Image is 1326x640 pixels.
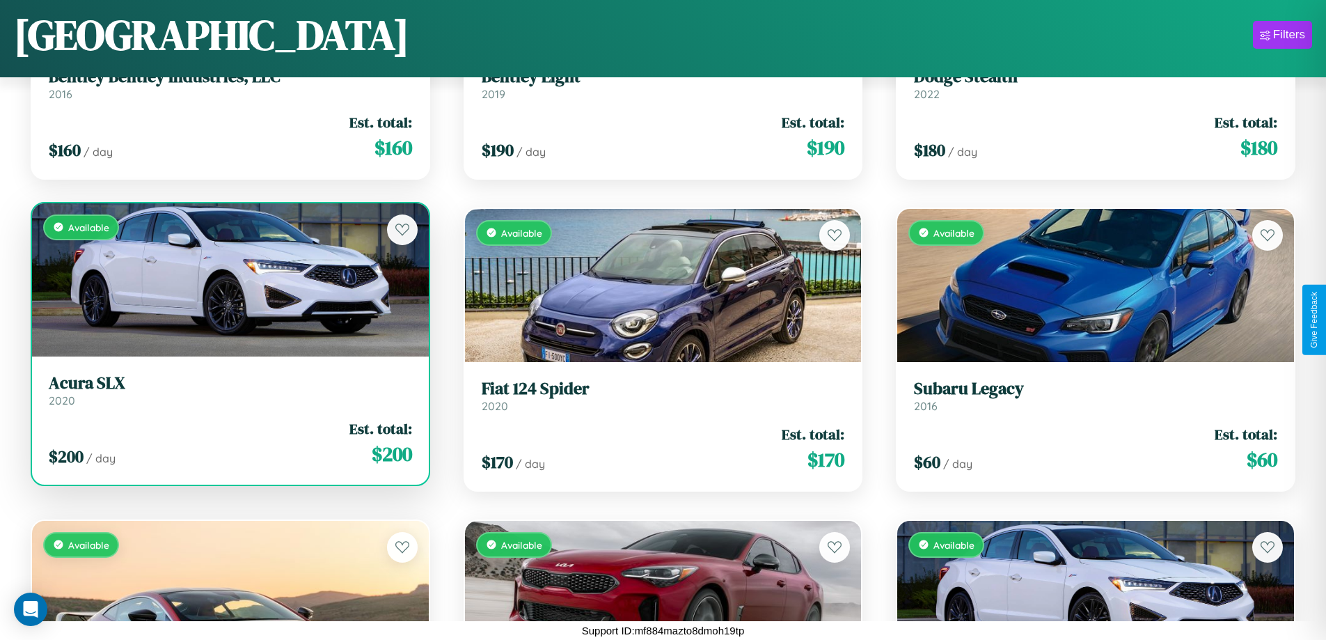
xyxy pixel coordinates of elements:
span: $ 170 [807,446,844,474]
span: 2016 [914,399,938,413]
span: Available [68,539,109,551]
span: / day [948,145,977,159]
span: 2016 [49,87,72,101]
span: / day [516,457,545,471]
span: Available [933,227,974,239]
span: Est. total: [782,112,844,132]
span: $ 180 [1240,134,1277,162]
span: $ 200 [49,445,84,468]
span: $ 200 [372,440,412,468]
span: $ 160 [374,134,412,162]
span: / day [86,451,116,465]
p: Support ID: mf884mazto8dmoh19tp [582,621,744,640]
span: / day [943,457,972,471]
span: 2020 [482,399,508,413]
button: Filters [1253,21,1312,49]
span: 2019 [482,87,505,101]
h1: [GEOGRAPHIC_DATA] [14,6,409,63]
span: $ 180 [914,139,945,162]
span: / day [84,145,113,159]
span: Est. total: [349,419,412,439]
h3: Fiat 124 Spider [482,379,845,399]
span: $ 160 [49,139,81,162]
a: Fiat 124 Spider2020 [482,379,845,413]
h3: Dodge Stealth [914,67,1277,87]
div: Give Feedback [1309,292,1319,348]
a: Bentley Bentley Industries, LLC2016 [49,67,412,101]
span: 2020 [49,393,75,407]
span: Available [933,539,974,551]
span: $ 190 [482,139,514,162]
h3: Bentley Bentley Industries, LLC [49,67,412,87]
div: Open Intercom Messenger [14,593,47,626]
span: Available [501,539,542,551]
a: Acura SLX2020 [49,373,412,407]
span: $ 60 [1247,446,1277,474]
a: Subaru Legacy2016 [914,379,1277,413]
a: Dodge Stealth2022 [914,67,1277,101]
span: Est. total: [1215,424,1277,444]
span: Est. total: [782,424,844,444]
div: Filters [1273,28,1305,42]
h3: Subaru Legacy [914,379,1277,399]
span: $ 190 [807,134,844,162]
h3: Acura SLX [49,373,412,393]
span: $ 170 [482,451,513,474]
span: 2022 [914,87,940,101]
span: Est. total: [1215,112,1277,132]
span: Available [68,221,109,233]
span: Available [501,227,542,239]
h3: Bentley Eight [482,67,845,87]
span: $ 60 [914,451,940,474]
a: Bentley Eight2019 [482,67,845,101]
span: / day [516,145,546,159]
span: Est. total: [349,112,412,132]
